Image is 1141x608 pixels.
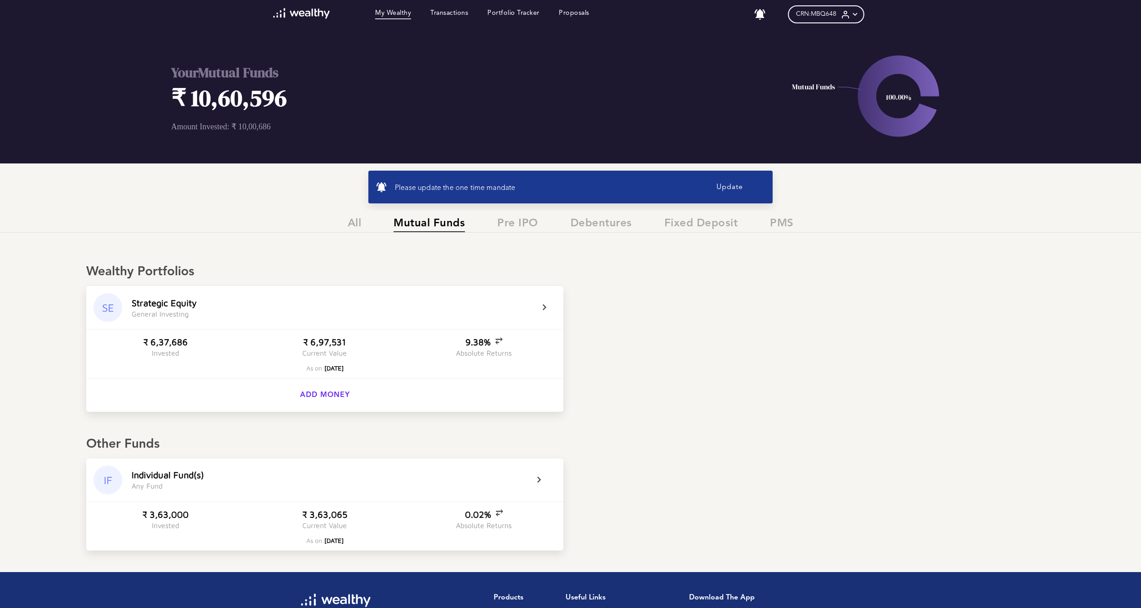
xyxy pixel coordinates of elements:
[93,466,122,494] div: IF
[302,521,347,529] div: Current Value
[664,217,738,232] span: Fixed Deposit
[324,537,344,544] span: [DATE]
[302,349,347,357] div: Current Value
[171,82,656,114] h1: ₹ 10,60,596
[324,364,344,372] span: [DATE]
[303,337,346,347] div: ₹ 6,97,531
[348,217,362,232] span: All
[171,122,656,132] p: Amount Invested: ₹ 10,00,686
[886,92,911,102] text: 100.00%
[302,509,347,520] div: ₹ 3,63,065
[86,437,1055,452] div: Other Funds
[152,521,179,529] div: Invested
[792,82,835,92] text: Mutual Funds
[494,594,551,602] h1: Products
[689,594,833,602] h1: Download the app
[93,293,122,322] div: SE
[395,184,694,193] p: Please update the one time mandate
[465,337,503,347] div: 9.38%
[375,9,411,19] a: My Wealthy
[430,9,468,19] a: Transactions
[456,521,512,529] div: Absolute Returns
[132,310,189,318] div: G e n e r a l I n v e s t i n g
[273,8,330,19] img: wl-logo-white.svg
[770,217,794,232] span: PMS
[171,63,656,82] h2: Your Mutual Funds
[143,337,188,347] div: ₹ 6,37,686
[306,537,344,544] div: As on:
[497,217,538,232] span: Pre IPO
[132,298,197,308] div: S t r a t e g i c E q u i t y
[142,509,189,520] div: ₹ 3,63,000
[289,386,361,404] button: Add money
[559,9,589,19] a: Proposals
[456,349,512,357] div: Absolute Returns
[86,264,1055,280] div: Wealthy Portfolios
[306,364,344,372] div: As on:
[465,509,503,520] div: 0.02%
[394,217,465,232] span: Mutual Funds
[796,10,836,18] span: CRN: MBQ648
[566,594,616,602] h1: Useful Links
[132,482,163,490] div: A n y F u n d
[694,178,765,196] button: Update
[487,9,540,19] a: Portfolio Tracker
[152,349,179,357] div: Invested
[301,594,371,607] img: wl-logo-white.svg
[570,217,632,232] span: Debentures
[132,470,204,480] div: I n d i v i d u a l F u n d ( s )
